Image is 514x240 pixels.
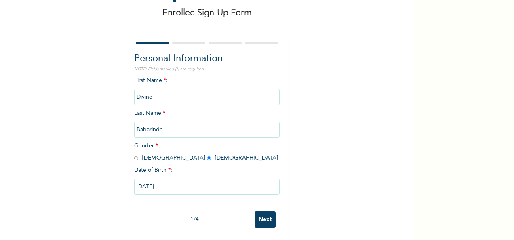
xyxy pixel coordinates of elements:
span: Gender : [DEMOGRAPHIC_DATA] [DEMOGRAPHIC_DATA] [134,143,278,161]
input: Enter your first name [134,89,280,105]
span: First Name : [134,78,280,100]
p: NOTE: Fields marked (*) are required [134,66,280,72]
div: 1 / 4 [134,215,255,224]
input: DD-MM-YYYY [134,179,280,195]
h2: Personal Information [134,52,280,66]
p: Enrollee Sign-Up Form [162,6,252,20]
input: Enter your last name [134,122,280,138]
input: Next [255,211,276,228]
span: Last Name : [134,110,280,133]
span: Date of Birth : [134,166,172,175]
